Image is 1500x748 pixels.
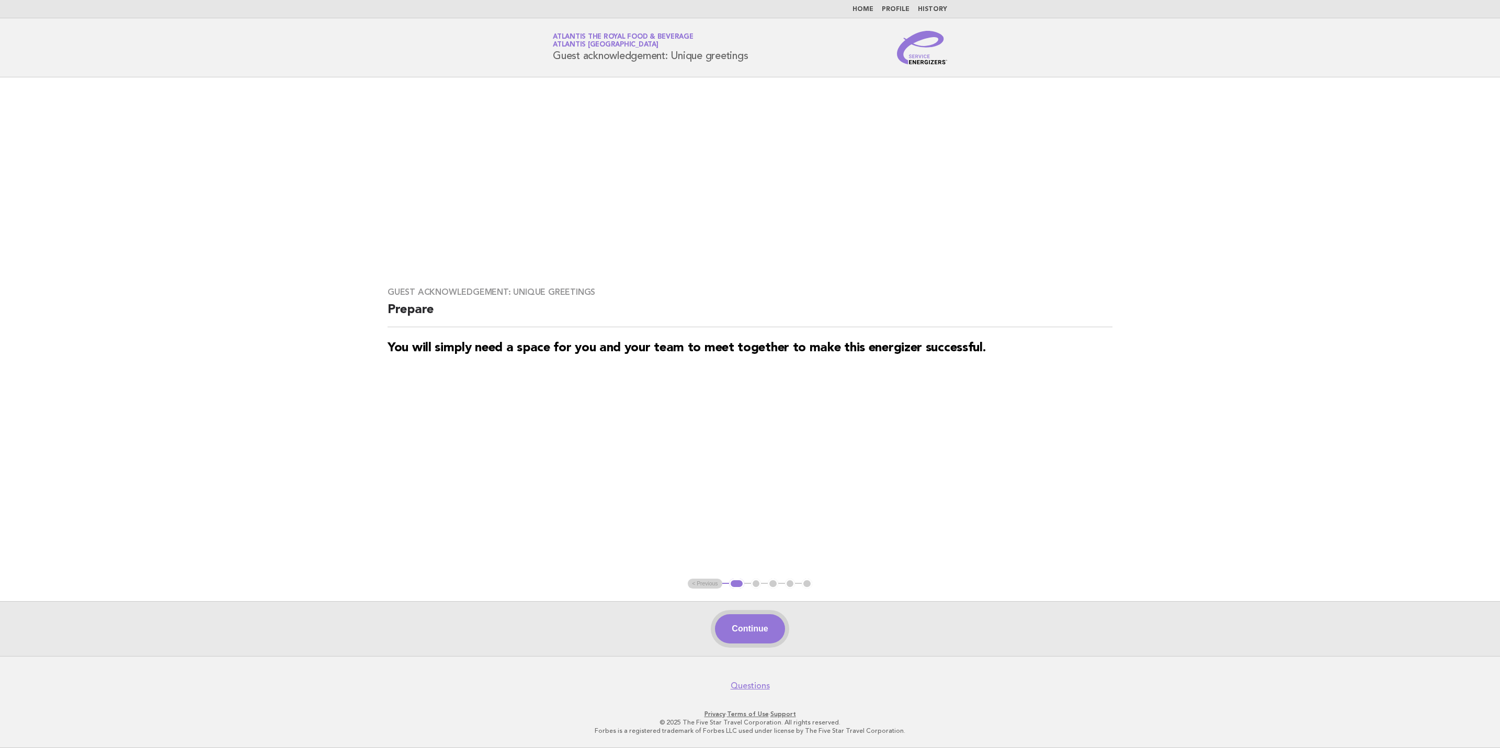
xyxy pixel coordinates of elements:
[897,31,947,64] img: Service Energizers
[553,42,658,49] span: Atlantis [GEOGRAPHIC_DATA]
[715,614,785,643] button: Continue
[430,727,1070,735] p: Forbes is a registered trademark of Forbes LLC used under license by The Five Star Travel Corpora...
[882,6,910,13] a: Profile
[729,579,744,589] button: 1
[388,302,1112,327] h2: Prepare
[704,710,725,718] a: Privacy
[553,33,694,48] a: Atlantis the Royal Food & BeverageAtlantis [GEOGRAPHIC_DATA]
[727,710,769,718] a: Terms of Use
[553,34,748,61] h1: Guest acknowledgement: Unique greetings
[388,342,985,354] strong: You will simply need a space for you and your team to meet together to make this energizer succes...
[731,681,770,691] a: Questions
[853,6,873,13] a: Home
[918,6,947,13] a: History
[388,287,1112,297] h3: Guest acknowledgement: Unique greetings
[430,718,1070,727] p: © 2025 The Five Star Travel Corporation. All rights reserved.
[770,710,796,718] a: Support
[430,710,1070,718] p: · ·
